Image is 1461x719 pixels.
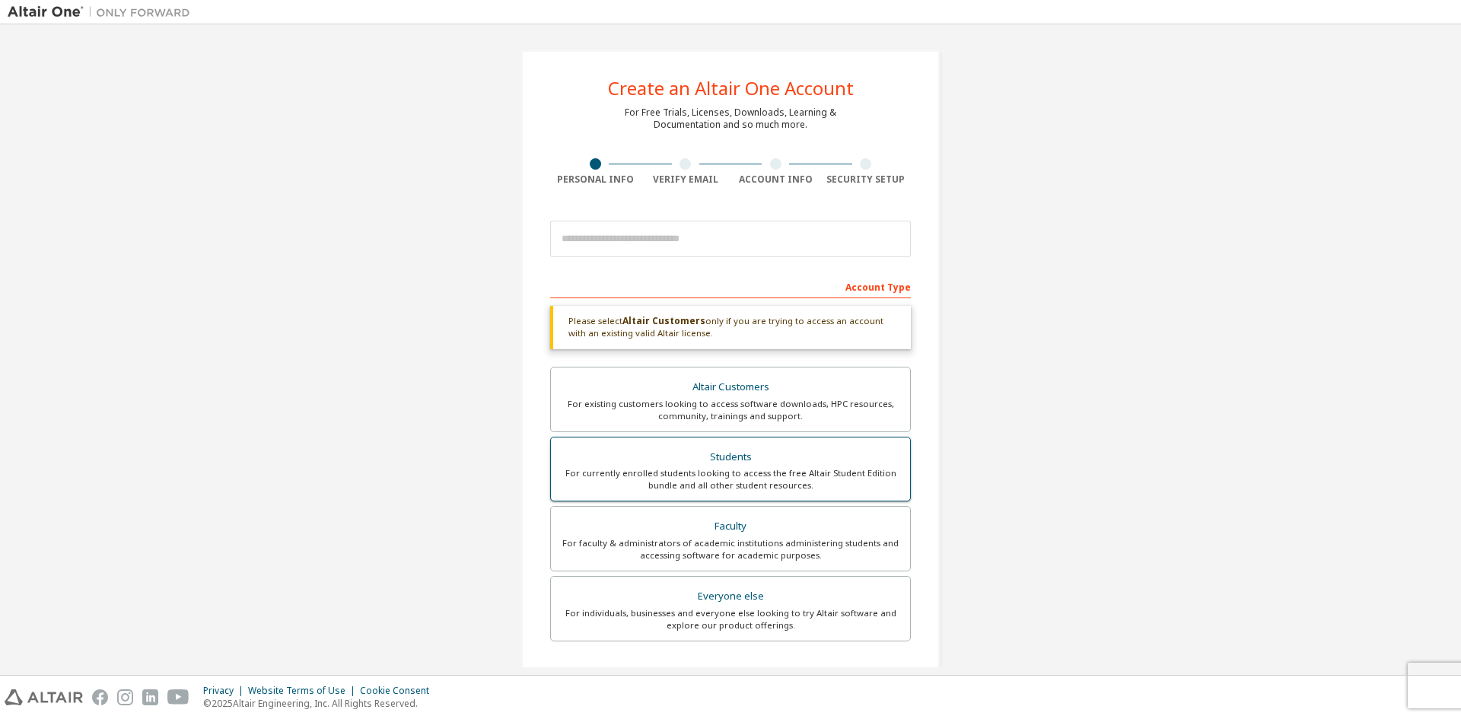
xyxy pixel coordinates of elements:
img: altair_logo.svg [5,689,83,705]
div: For Free Trials, Licenses, Downloads, Learning & Documentation and so much more. [625,107,836,131]
div: Please select only if you are trying to access an account with an existing valid Altair license. [550,306,911,349]
img: youtube.svg [167,689,189,705]
div: Personal Info [550,173,641,186]
p: © 2025 Altair Engineering, Inc. All Rights Reserved. [203,697,438,710]
div: For existing customers looking to access software downloads, HPC resources, community, trainings ... [560,398,901,422]
div: Account Info [730,173,821,186]
div: Altair Customers [560,377,901,398]
div: For faculty & administrators of academic institutions administering students and accessing softwa... [560,537,901,562]
div: Privacy [203,685,248,697]
div: Cookie Consent [360,685,438,697]
img: facebook.svg [92,689,108,705]
b: Altair Customers [622,314,705,327]
div: Create an Altair One Account [608,79,854,97]
div: For currently enrolled students looking to access the free Altair Student Edition bundle and all ... [560,467,901,492]
div: Account Type [550,274,911,298]
div: Website Terms of Use [248,685,360,697]
div: For individuals, businesses and everyone else looking to try Altair software and explore our prod... [560,607,901,632]
img: instagram.svg [117,689,133,705]
div: Security Setup [821,173,912,186]
img: Altair One [8,5,198,20]
img: linkedin.svg [142,689,158,705]
div: Everyone else [560,586,901,607]
div: Your Profile [550,664,911,689]
div: Faculty [560,516,901,537]
div: Verify Email [641,173,731,186]
div: Students [560,447,901,468]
